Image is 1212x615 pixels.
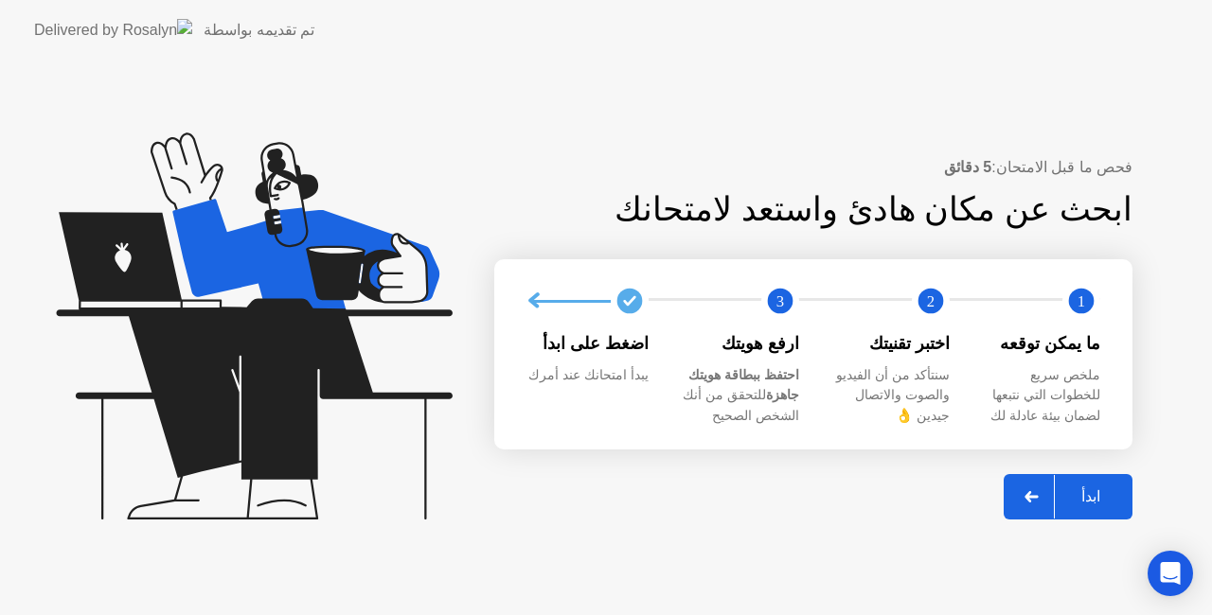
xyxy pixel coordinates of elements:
[34,19,192,41] img: Delivered by Rosalyn
[494,184,1132,235] div: ابحث عن مكان هادئ واستعد لامتحانك
[204,19,314,42] div: تم تقديمه بواسطة
[927,292,935,310] text: 2
[829,365,950,427] div: سنتأكد من أن الفيديو والصوت والاتصال جيدين 👌
[776,292,784,310] text: 3
[1055,487,1127,505] div: ابدأ
[944,159,991,175] b: 5 دقائق
[679,331,799,356] div: ارفع هويتك
[1078,292,1085,310] text: 1
[528,331,649,356] div: اضغط على ابدأ
[688,367,799,403] b: احتفظ ببطاقة هويتك جاهزة
[528,365,649,386] div: يبدأ امتحانك عند أمرك
[1004,474,1132,519] button: ابدأ
[980,365,1100,427] div: ملخص سريع للخطوات التي نتبعها لضمان بيئة عادلة لك
[679,365,799,427] div: للتحقق من أنك الشخص الصحيح
[494,156,1132,179] div: فحص ما قبل الامتحان:
[829,331,950,356] div: اختبر تقنيتك
[980,331,1100,356] div: ما يمكن توقعه
[1148,551,1193,596] div: Open Intercom Messenger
